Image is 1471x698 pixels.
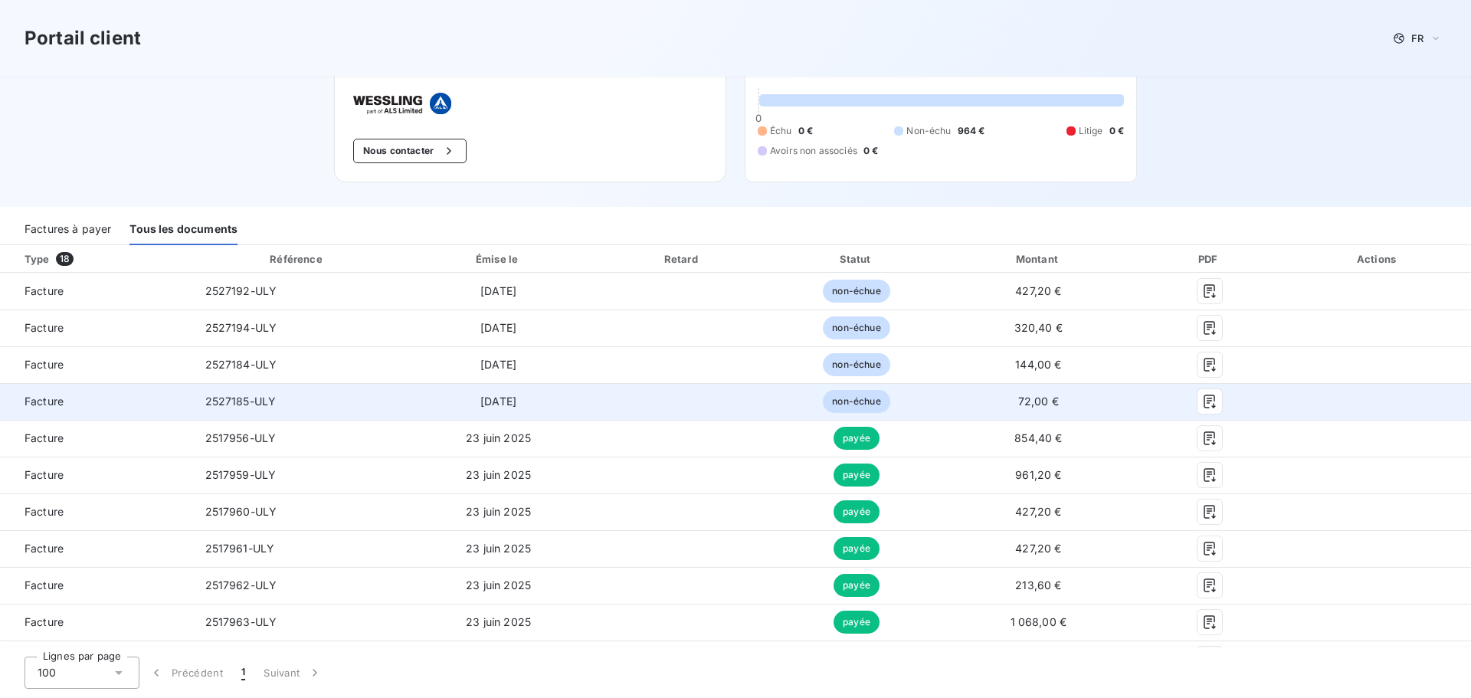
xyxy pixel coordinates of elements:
[863,144,878,158] span: 0 €
[466,431,531,444] span: 23 juin 2025
[1137,251,1282,267] div: PDF
[1015,505,1061,518] span: 427,20 €
[12,541,181,556] span: Facture
[906,124,951,138] span: Non-échu
[1015,284,1061,297] span: 427,20 €
[12,320,181,336] span: Facture
[480,395,516,408] span: [DATE]
[480,321,516,334] span: [DATE]
[480,358,516,371] span: [DATE]
[598,251,768,267] div: Retard
[834,427,880,450] span: payée
[823,353,889,376] span: non-échue
[1411,32,1423,44] span: FR
[466,615,531,628] span: 23 juin 2025
[12,283,181,299] span: Facture
[466,505,531,518] span: 23 juin 2025
[205,468,277,481] span: 2517959-ULY
[129,213,238,245] div: Tous les documents
[823,316,889,339] span: non-échue
[1014,431,1062,444] span: 854,40 €
[353,93,451,114] img: Company logo
[466,578,531,591] span: 23 juin 2025
[205,431,277,444] span: 2517956-ULY
[1015,578,1061,591] span: 213,60 €
[205,358,277,371] span: 2527184-ULY
[38,665,56,680] span: 100
[798,124,813,138] span: 0 €
[755,112,762,124] span: 0
[834,574,880,597] span: payée
[12,394,181,409] span: Facture
[12,504,181,519] span: Facture
[205,542,275,555] span: 2517961-ULY
[480,284,516,297] span: [DATE]
[205,615,277,628] span: 2517963-ULY
[823,390,889,413] span: non-échue
[12,578,181,593] span: Facture
[205,505,277,518] span: 2517960-ULY
[834,611,880,634] span: payée
[12,467,181,483] span: Facture
[232,657,254,689] button: 1
[1018,395,1059,408] span: 72,00 €
[774,251,940,267] div: Statut
[12,614,181,630] span: Facture
[205,395,277,408] span: 2527185-ULY
[466,468,531,481] span: 23 juin 2025
[12,357,181,372] span: Facture
[834,500,880,523] span: payée
[241,665,245,680] span: 1
[405,251,591,267] div: Émise le
[270,253,322,265] div: Référence
[770,124,792,138] span: Échu
[945,251,1131,267] div: Montant
[1011,615,1067,628] span: 1 068,00 €
[254,657,332,689] button: Suivant
[958,124,985,138] span: 964 €
[1015,542,1061,555] span: 427,20 €
[353,139,467,163] button: Nous contacter
[12,431,181,446] span: Facture
[1014,321,1063,334] span: 320,40 €
[205,321,277,334] span: 2527194-ULY
[1288,251,1468,267] div: Actions
[834,537,880,560] span: payée
[1079,124,1103,138] span: Litige
[139,657,232,689] button: Précédent
[1015,358,1061,371] span: 144,00 €
[25,213,111,245] div: Factures à payer
[834,464,880,487] span: payée
[205,578,277,591] span: 2517962-ULY
[466,542,531,555] span: 23 juin 2025
[25,25,141,52] h3: Portail client
[770,144,857,158] span: Avoirs non associés
[15,251,190,267] div: Type
[1109,124,1124,138] span: 0 €
[823,280,889,303] span: non-échue
[56,252,74,266] span: 18
[205,284,277,297] span: 2527192-ULY
[1015,468,1061,481] span: 961,20 €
